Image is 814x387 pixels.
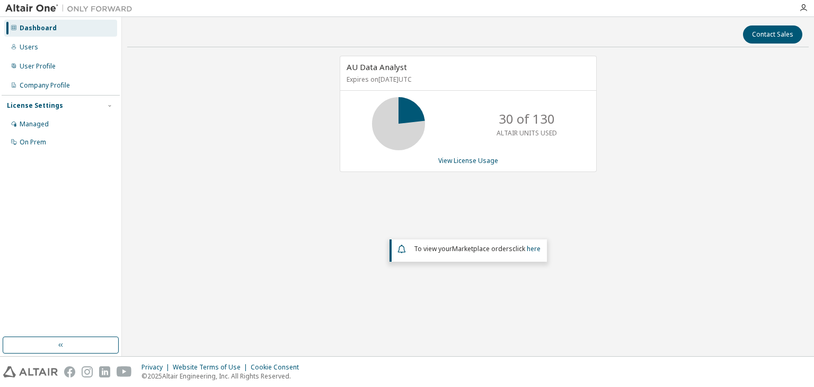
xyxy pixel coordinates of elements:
span: To view your click [414,244,541,253]
img: linkedin.svg [99,366,110,377]
div: Users [20,43,38,51]
em: Marketplace orders [452,244,512,253]
img: youtube.svg [117,366,132,377]
div: Privacy [141,363,173,372]
img: instagram.svg [82,366,93,377]
div: On Prem [20,138,46,147]
div: Dashboard [20,24,57,32]
img: altair_logo.svg [3,366,58,377]
div: Company Profile [20,81,70,90]
img: Altair One [5,3,138,14]
div: Website Terms of Use [173,363,251,372]
span: AU Data Analyst [347,62,407,72]
img: facebook.svg [64,366,75,377]
div: Managed [20,120,49,128]
p: © 2025 Altair Engineering, Inc. All Rights Reserved. [141,372,305,381]
a: View License Usage [438,156,498,165]
p: 30 of 130 [499,110,555,128]
div: Cookie Consent [251,363,305,372]
div: License Settings [7,101,63,110]
p: Expires on [DATE] UTC [347,75,587,84]
p: ALTAIR UNITS USED [497,128,557,137]
a: here [527,244,541,253]
div: User Profile [20,62,56,71]
button: Contact Sales [743,25,802,44]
